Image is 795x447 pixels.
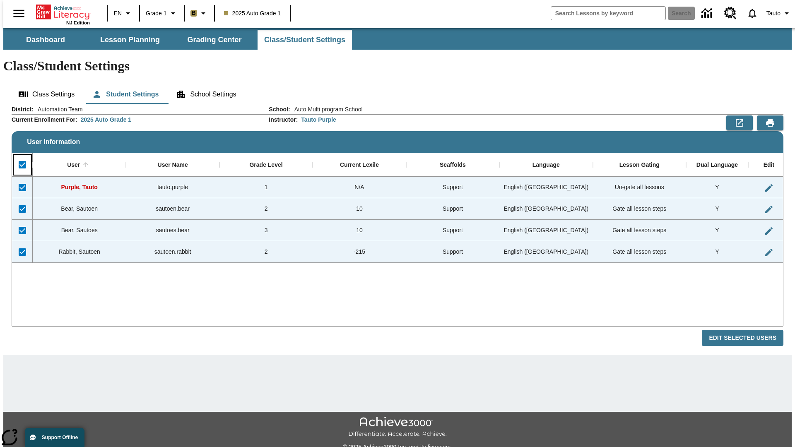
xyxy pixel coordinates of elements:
[766,9,781,18] span: Tauto
[593,241,686,263] div: Gate all lesson steps
[192,8,196,18] span: B
[686,220,748,241] div: Y
[126,177,219,198] div: tauto.purple
[499,220,593,241] div: English (US)
[3,30,353,50] div: SubNavbar
[499,198,593,220] div: English (US)
[126,241,219,263] div: sautoen.rabbit
[269,106,290,113] h2: School :
[66,20,90,25] span: NJ Edition
[761,244,777,261] button: Edit User
[619,161,660,169] div: Lesson Gating
[313,177,406,198] div: N/A
[696,161,738,169] div: Dual Language
[224,9,281,18] span: 2025 Auto Grade 1
[301,115,336,124] div: Tauto Purple
[761,223,777,239] button: Edit User
[12,84,783,104] div: Class/Student Settings
[126,198,219,220] div: sautoen.bear
[169,84,243,104] button: School Settings
[249,161,282,169] div: Grade Level
[593,177,686,198] div: Un-gate all lessons
[290,105,363,113] span: Auto Multi program School
[61,184,98,190] span: Purple, Tauto
[406,241,499,263] div: Support
[114,9,122,18] span: EN
[532,161,560,169] div: Language
[219,177,313,198] div: 1
[313,241,406,263] div: -215
[142,6,181,21] button: Grade: Grade 1, Select a grade
[742,2,763,24] a: Notifications
[219,241,313,263] div: 2
[89,30,171,50] button: Lesson Planning
[340,161,379,169] div: Current Lexile
[3,28,792,50] div: SubNavbar
[269,116,298,123] h2: Instructor :
[126,220,219,241] div: sautoes.bear
[36,3,90,25] div: Home
[406,198,499,220] div: Support
[686,241,748,263] div: Y
[726,115,753,130] button: Export to CSV
[499,177,593,198] div: English (US)
[12,116,77,123] h2: Current Enrollment For :
[67,161,80,169] div: User
[158,161,188,169] div: User Name
[61,227,98,233] span: Bear, Sautoes
[696,2,719,25] a: Data Center
[761,180,777,196] button: Edit User
[7,1,31,26] button: Open side menu
[406,177,499,198] div: Support
[763,6,795,21] button: Profile/Settings
[173,30,256,50] button: Grading Center
[81,115,131,124] div: 2025 Auto Grade 1
[12,84,81,104] button: Class Settings
[406,220,499,241] div: Support
[187,6,212,21] button: Boost Class color is light brown. Change class color
[313,198,406,220] div: 10
[757,115,783,130] button: Print Preview
[27,138,80,146] span: User Information
[4,30,87,50] button: Dashboard
[686,177,748,198] div: Y
[219,220,313,241] div: 3
[12,106,34,113] h2: District :
[110,6,137,21] button: Language: EN, Select a language
[61,205,98,212] span: Bear, Sautoen
[25,428,84,447] button: Support Offline
[146,9,167,18] span: Grade 1
[34,105,83,113] span: Automation Team
[440,161,466,169] div: Scaffolds
[42,435,78,440] span: Support Offline
[551,7,665,20] input: search field
[36,4,90,20] a: Home
[85,84,165,104] button: Student Settings
[686,198,748,220] div: Y
[764,161,774,169] div: Edit
[593,198,686,220] div: Gate all lesson steps
[593,220,686,241] div: Gate all lesson steps
[313,220,406,241] div: 10
[719,2,742,24] a: Resource Center, Will open in new tab
[59,248,100,255] span: Rabbit, Sautoen
[219,198,313,220] div: 2
[761,201,777,218] button: Edit User
[258,30,352,50] button: Class/Student Settings
[499,241,593,263] div: English (US)
[12,105,783,346] div: User Information
[3,58,792,74] h1: Class/Student Settings
[348,417,447,438] img: Achieve3000 Differentiate Accelerate Achieve
[702,330,783,346] button: Edit Selected Users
